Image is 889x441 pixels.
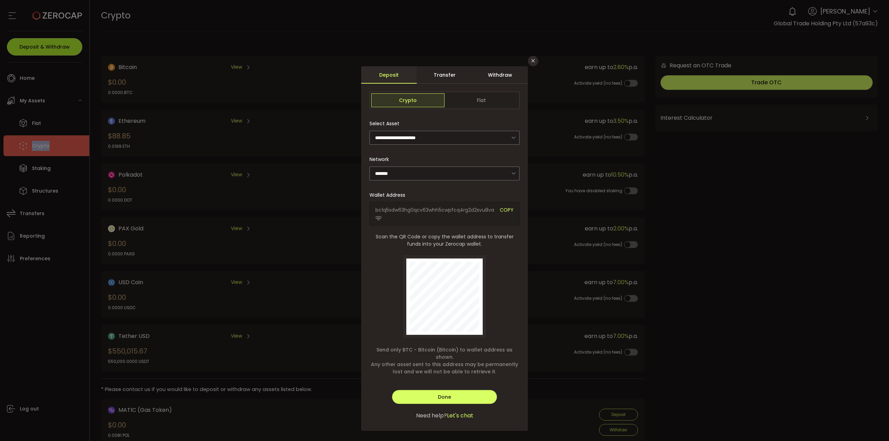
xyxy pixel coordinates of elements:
label: Network [369,156,393,163]
button: Close [528,56,538,66]
button: Done [392,390,497,404]
span: Let's chat [447,412,473,420]
div: Transfer [417,66,472,84]
div: dialog [361,66,528,431]
span: Send only BTC - Bitcoin (Bitcoin) to wallet address as shown. [369,346,520,361]
span: Crypto [371,93,444,107]
span: Any other asset sent to this address may be permanently lost and we will not be able to retrieve it. [369,361,520,375]
span: Scan the QR Code or copy the wallet address to transfer funds into your Zerocap wallet. [369,233,520,248]
span: COPY [500,206,514,221]
span: Done [438,393,451,400]
div: Withdraw [472,66,528,84]
span: bc1q5xdw63hg0qcv63whh5cwpfcq4rg2d2svu8vaqp [375,206,495,221]
label: Wallet Address [369,192,409,198]
div: Deposit [361,66,417,84]
span: Fiat [444,93,518,107]
iframe: Chat Widget [808,366,889,441]
label: Select Asset [369,120,404,127]
span: Need help? [416,412,447,420]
